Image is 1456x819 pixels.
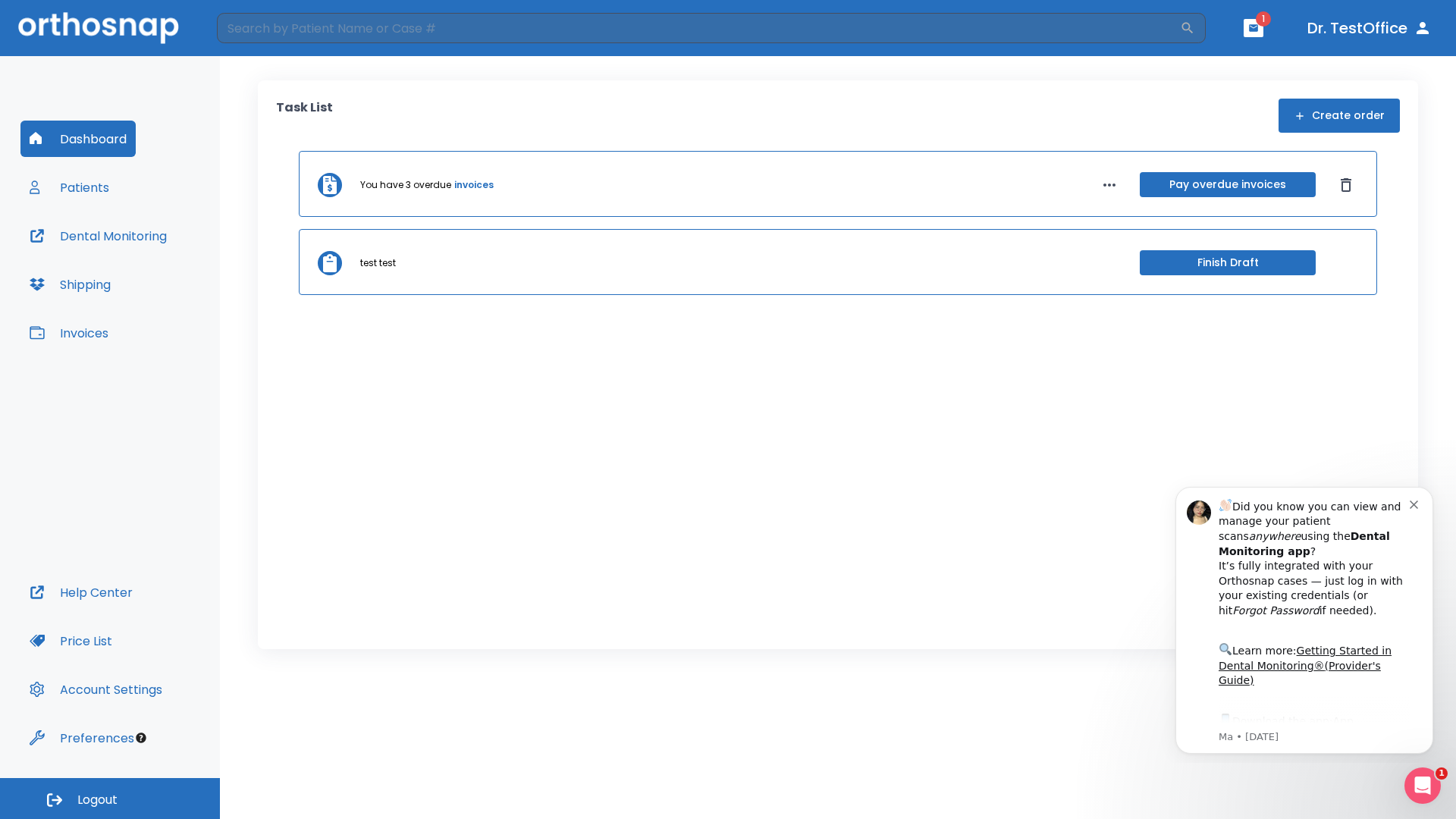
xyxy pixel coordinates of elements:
[1140,172,1316,197] button: Pay overdue invoices
[66,257,257,271] p: Message from Ma, sent 7w ago
[20,671,171,708] button: Account Settings
[454,178,494,192] a: invoices
[217,13,1180,43] input: Search by Patient Name or Case #
[66,242,201,269] a: App Store
[20,121,136,157] button: Dashboard
[20,720,143,756] button: Preferences
[1279,99,1400,133] button: Create order
[66,238,257,315] div: Download the app: | ​ Let us know if you need help getting started!
[134,731,148,745] div: Tooltip anchor
[20,266,120,303] button: Shipping
[1256,11,1271,27] span: 1
[20,315,118,351] button: Invoices
[1436,767,1448,780] span: 1
[77,792,118,808] span: Logout
[360,256,396,270] p: test test
[18,12,179,43] img: Orthosnap
[1334,173,1358,197] button: Dismiss
[20,623,121,659] button: Price List
[1404,767,1441,804] iframe: Intercom live chat
[20,218,176,254] button: Dental Monitoring
[1140,250,1316,275] button: Finish Draft
[360,178,451,192] p: You have 3 overdue
[1301,14,1438,42] button: Dr. TestOffice
[1153,473,1456,763] iframe: Intercom notifications message
[276,99,333,133] p: Task List
[257,24,269,36] button: Dismiss notification
[20,574,142,610] button: Help Center
[20,169,118,206] button: Patients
